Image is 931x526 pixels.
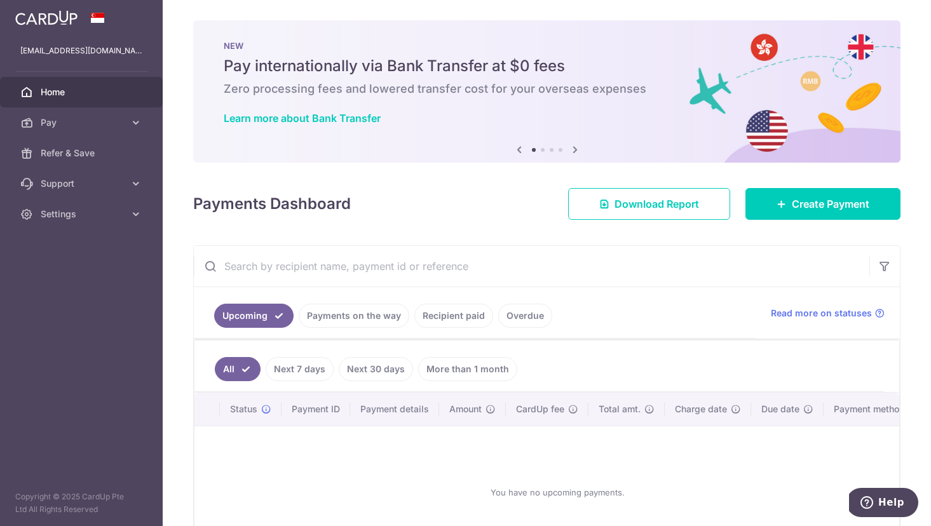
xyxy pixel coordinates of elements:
a: Read more on statuses [771,307,885,320]
span: Due date [761,403,799,415]
a: More than 1 month [418,357,517,381]
th: Payment method [824,393,920,426]
span: Create Payment [792,196,869,212]
th: Payment details [350,393,439,426]
a: Upcoming [214,304,294,328]
span: Home [41,86,125,98]
span: Amount [449,403,482,415]
span: Support [41,177,125,190]
p: [EMAIL_ADDRESS][DOMAIN_NAME] [20,44,142,57]
a: Overdue [498,304,552,328]
span: Read more on statuses [771,307,872,320]
span: Status [230,403,257,415]
span: Charge date [675,403,727,415]
a: Create Payment [745,188,900,220]
img: CardUp [15,10,78,25]
img: Bank transfer banner [193,20,900,163]
span: Refer & Save [41,147,125,159]
h6: Zero processing fees and lowered transfer cost for your overseas expenses [224,81,870,97]
a: Learn more about Bank Transfer [224,112,381,125]
h4: Payments Dashboard [193,192,351,215]
a: Next 30 days [339,357,413,381]
span: Settings [41,208,125,220]
iframe: Opens a widget where you can find more information [849,488,918,520]
a: Recipient paid [414,304,493,328]
p: NEW [224,41,870,51]
span: Total amt. [599,403,641,415]
span: Pay [41,116,125,129]
span: Download Report [615,196,699,212]
a: Payments on the way [299,304,409,328]
h5: Pay internationally via Bank Transfer at $0 fees [224,56,870,76]
a: Next 7 days [266,357,334,381]
a: All [215,357,261,381]
span: CardUp fee [516,403,564,415]
th: Payment ID [282,393,350,426]
input: Search by recipient name, payment id or reference [194,246,869,287]
a: Download Report [568,188,730,220]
